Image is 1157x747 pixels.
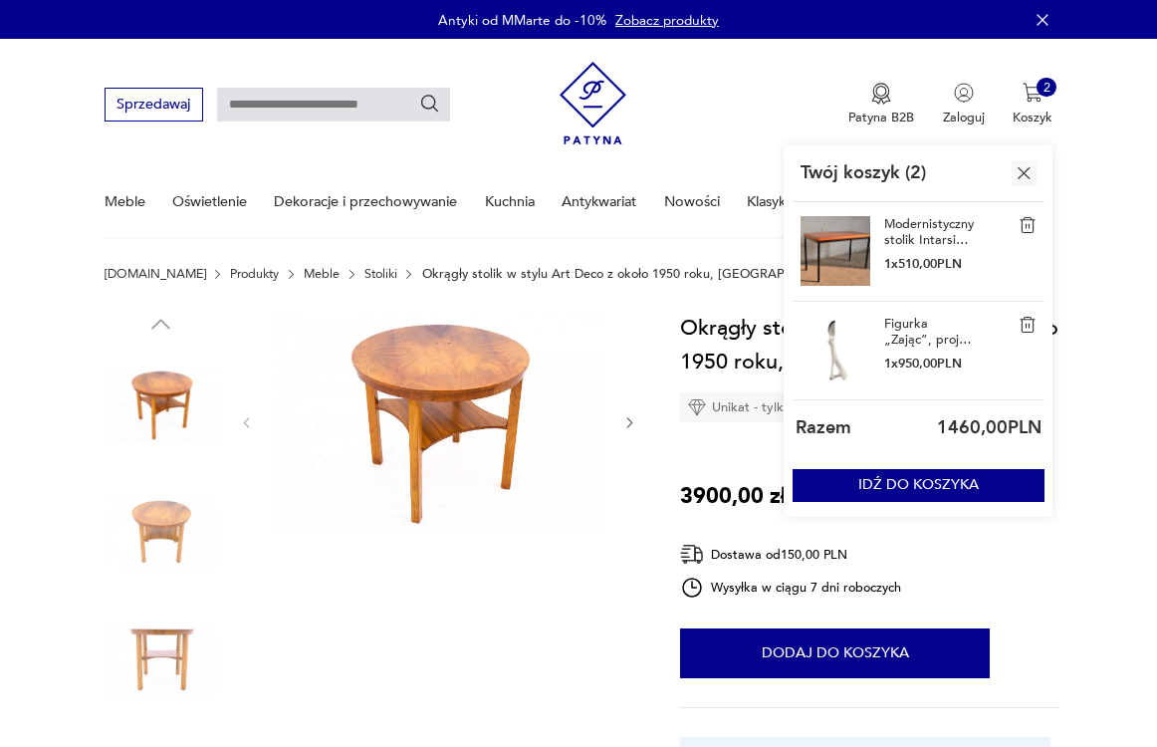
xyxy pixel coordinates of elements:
[422,267,851,281] p: Okrągły stolik w stylu Art Deco z około 1950 roku, [GEOGRAPHIC_DATA].
[664,167,720,236] a: Nowości
[304,267,340,281] a: Meble
[615,11,719,30] a: Zobacz produkty
[438,11,606,30] p: Antyki od MMarte do -10%
[848,83,914,126] button: Patyna B2B
[1013,162,1036,185] img: Ikona krzyżyka
[105,167,145,236] a: Meble
[801,316,870,385] img: Figurka „Zając”, proj. Mieczysław Naruszewicz, Ćmielów, 1956, re-edycja 2004
[272,311,604,533] img: Zdjęcie produktu Okrągły stolik w stylu Art Deco z około 1950 roku, Polska.
[680,628,990,678] button: Dodaj do koszyka
[801,160,926,185] p: Twój koszyk ( 2 )
[485,167,535,236] a: Kuchnia
[884,256,974,273] p: 1 x 510,00 PLN
[688,398,706,416] img: Ikona diamentu
[680,542,901,567] div: Dostawa od 150,00 PLN
[105,100,203,112] a: Sprzedawaj
[105,602,218,715] img: Zdjęcie produktu Okrągły stolik w stylu Art Deco z około 1950 roku, Polska.
[274,167,457,236] a: Dekoracje i przechowywanie
[796,415,851,440] p: Razem
[884,316,974,348] a: Figurka „Zając”, proj. [PERSON_NAME], Ćmielów, 1956, re-edycja 2004
[680,576,901,600] div: Wysyłka w ciągu 7 dni roboczych
[954,83,974,103] img: Ikonka użytkownika
[1023,83,1042,103] img: Ikona koszyka
[793,480,1045,492] a: IDŹ DO KOSZYKA
[105,88,203,121] button: Sprzedawaj
[680,479,787,513] p: 3900,00 zł
[943,109,985,126] p: Zaloguj
[848,83,914,126] a: Ikona medaluPatyna B2B
[1013,109,1052,126] p: Koszyk
[937,415,1041,440] p: 1460,00 PLN
[562,167,636,236] a: Antykwariat
[871,83,891,105] img: Ikona medalu
[943,83,985,126] button: Zaloguj
[680,542,704,567] img: Ikona dostawy
[105,267,206,281] a: [DOMAIN_NAME]
[801,216,870,286] img: Modernistyczny stolik Intarsia Dresden, lata 60.
[1019,316,1037,334] img: Figurka „Zając”, proj. Mieczysław Naruszewicz, Ćmielów, 1956, re-edycja 2004
[747,167,789,236] a: Klasyki
[793,469,1045,502] button: IDŹ DO KOSZYKA
[1037,78,1056,98] div: 2
[884,356,974,373] p: 1 x 950,00 PLN
[364,267,397,281] a: Stoliki
[884,216,974,248] a: Modernistyczny stolik Intarsia [GEOGRAPHIC_DATA], lata 60.
[105,474,218,588] img: Zdjęcie produktu Okrągły stolik w stylu Art Deco z około 1950 roku, Polska.
[172,167,247,236] a: Oświetlenie
[1013,83,1052,126] button: 2Koszyk
[680,311,1059,378] h1: Okrągły stolik w stylu Art Deco z około 1950 roku, [GEOGRAPHIC_DATA].
[419,94,441,116] button: Szukaj
[105,348,218,461] img: Zdjęcie produktu Okrągły stolik w stylu Art Deco z około 1950 roku, Polska.
[560,55,626,151] img: Patyna - sklep z meblami i dekoracjami vintage
[680,392,881,422] div: Unikat - tylko jedna sztuka!
[848,109,914,126] p: Patyna B2B
[230,267,279,281] a: Produkty
[1019,216,1037,234] img: Modernistyczny stolik Intarsia Dresden, lata 60.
